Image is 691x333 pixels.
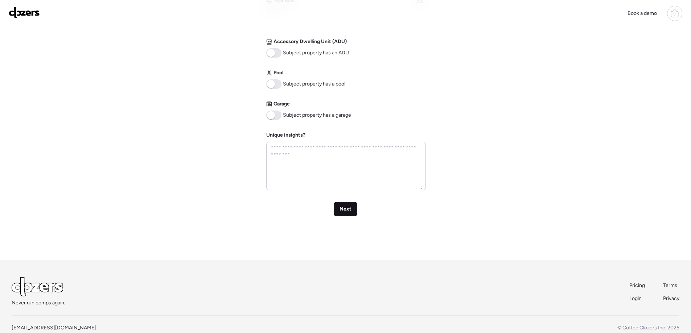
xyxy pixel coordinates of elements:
[283,49,349,57] span: Subject property has an ADU
[9,7,40,18] img: Logo
[283,80,345,88] span: Subject property has a pool
[629,295,642,301] span: Login
[266,132,305,138] label: Unique insights?
[663,282,679,289] a: Terms
[273,38,347,45] span: Accessory Dwelling Unit (ADU)
[628,10,657,16] span: Book a demo
[12,325,96,331] a: [EMAIL_ADDRESS][DOMAIN_NAME]
[629,282,646,289] a: Pricing
[12,277,63,296] img: Logo Light
[617,325,679,331] span: © Coffee Clozers Inc. 2025
[663,282,677,288] span: Terms
[663,295,679,302] a: Privacy
[273,100,290,108] span: Garage
[629,295,646,302] a: Login
[12,299,65,307] span: Never run comps again.
[283,112,351,119] span: Subject property has a garage
[340,205,351,213] span: Next
[273,69,283,76] span: Pool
